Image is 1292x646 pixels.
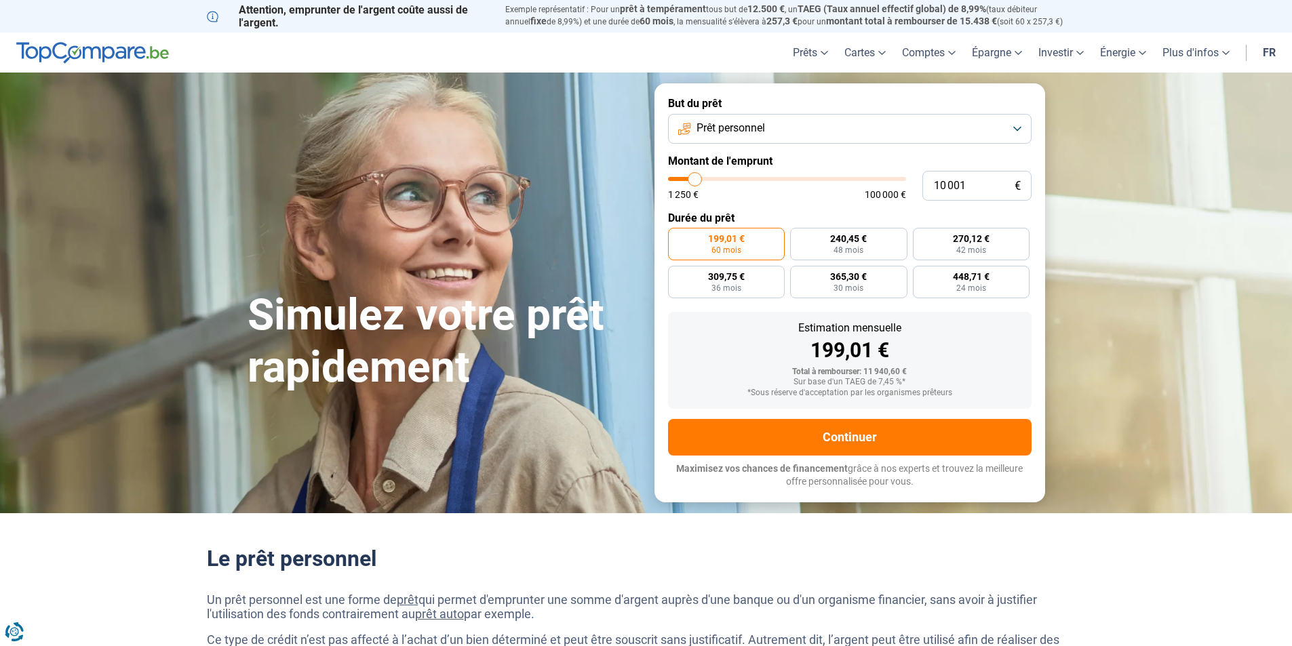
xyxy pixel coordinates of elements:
[711,284,741,292] span: 36 mois
[248,289,638,394] h1: Simulez votre prêt rapidement
[530,16,547,26] span: fixe
[747,3,785,14] span: 12.500 €
[708,272,745,281] span: 309,75 €
[953,272,990,281] span: 448,71 €
[668,211,1032,224] label: Durée du prêt
[207,546,1086,571] h2: Le prêt personnel
[397,592,418,607] a: prêt
[1154,33,1238,73] a: Plus d'infos
[207,592,1086,622] p: Un prêt personnel est une forme de qui permet d'emprunter une somme d'argent auprès d'une banque ...
[785,33,836,73] a: Prêts
[668,97,1032,110] label: But du prêt
[679,388,1021,398] div: *Sous réserve d'acceptation par les organismes prêteurs
[697,121,765,136] span: Prêt personnel
[956,284,986,292] span: 24 mois
[679,367,1021,377] div: Total à rembourser: 11 940,60 €
[668,190,699,199] span: 1 250 €
[798,3,986,14] span: TAEG (Taux annuel effectif global) de 8,99%
[894,33,964,73] a: Comptes
[679,323,1021,334] div: Estimation mensuelle
[830,234,867,243] span: 240,45 €
[1030,33,1092,73] a: Investir
[668,114,1032,144] button: Prêt personnel
[668,419,1032,456] button: Continuer
[679,378,1021,387] div: Sur base d'un TAEG de 7,45 %*
[708,234,745,243] span: 199,01 €
[668,462,1032,489] p: grâce à nos experts et trouvez la meilleure offre personnalisée pour vous.
[668,155,1032,167] label: Montant de l'emprunt
[1015,180,1021,192] span: €
[1255,33,1284,73] a: fr
[640,16,673,26] span: 60 mois
[826,16,997,26] span: montant total à rembourser de 15.438 €
[766,16,798,26] span: 257,3 €
[679,340,1021,361] div: 199,01 €
[415,607,464,621] a: prêt auto
[620,3,706,14] span: prêt à tempérament
[865,190,906,199] span: 100 000 €
[836,33,894,73] a: Cartes
[956,246,986,254] span: 42 mois
[953,234,990,243] span: 270,12 €
[964,33,1030,73] a: Épargne
[207,3,489,29] p: Attention, emprunter de l'argent coûte aussi de l'argent.
[830,272,867,281] span: 365,30 €
[676,463,848,474] span: Maximisez vos chances de financement
[711,246,741,254] span: 60 mois
[16,42,169,64] img: TopCompare
[505,3,1086,28] p: Exemple représentatif : Pour un tous but de , un (taux débiteur annuel de 8,99%) et une durée de ...
[834,246,863,254] span: 48 mois
[1092,33,1154,73] a: Énergie
[834,284,863,292] span: 30 mois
